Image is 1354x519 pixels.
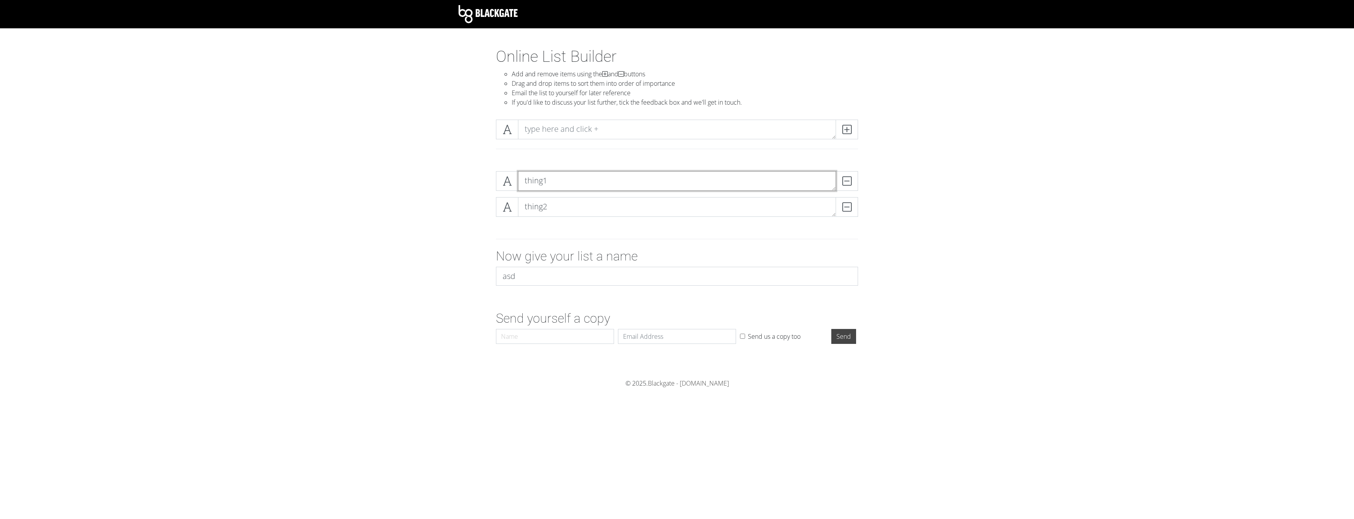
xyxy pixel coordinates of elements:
[459,5,518,23] img: Blackgate
[831,329,856,344] input: Send
[496,311,858,326] h2: Send yourself a copy
[496,249,858,264] h2: Now give your list a name
[496,267,858,286] input: My amazing list...
[512,69,858,79] li: Add and remove items using the and buttons
[648,379,729,388] a: Blackgate - [DOMAIN_NAME]
[748,332,801,341] label: Send us a copy too
[496,47,858,66] h1: Online List Builder
[512,98,858,107] li: If you'd like to discuss your list further, tick the feedback box and we'll get in touch.
[496,329,614,344] input: Name
[512,88,858,98] li: Email the list to yourself for later reference
[618,329,736,344] input: Email Address
[459,379,895,388] div: © 2025.
[512,79,858,88] li: Drag and drop items to sort them into order of importance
